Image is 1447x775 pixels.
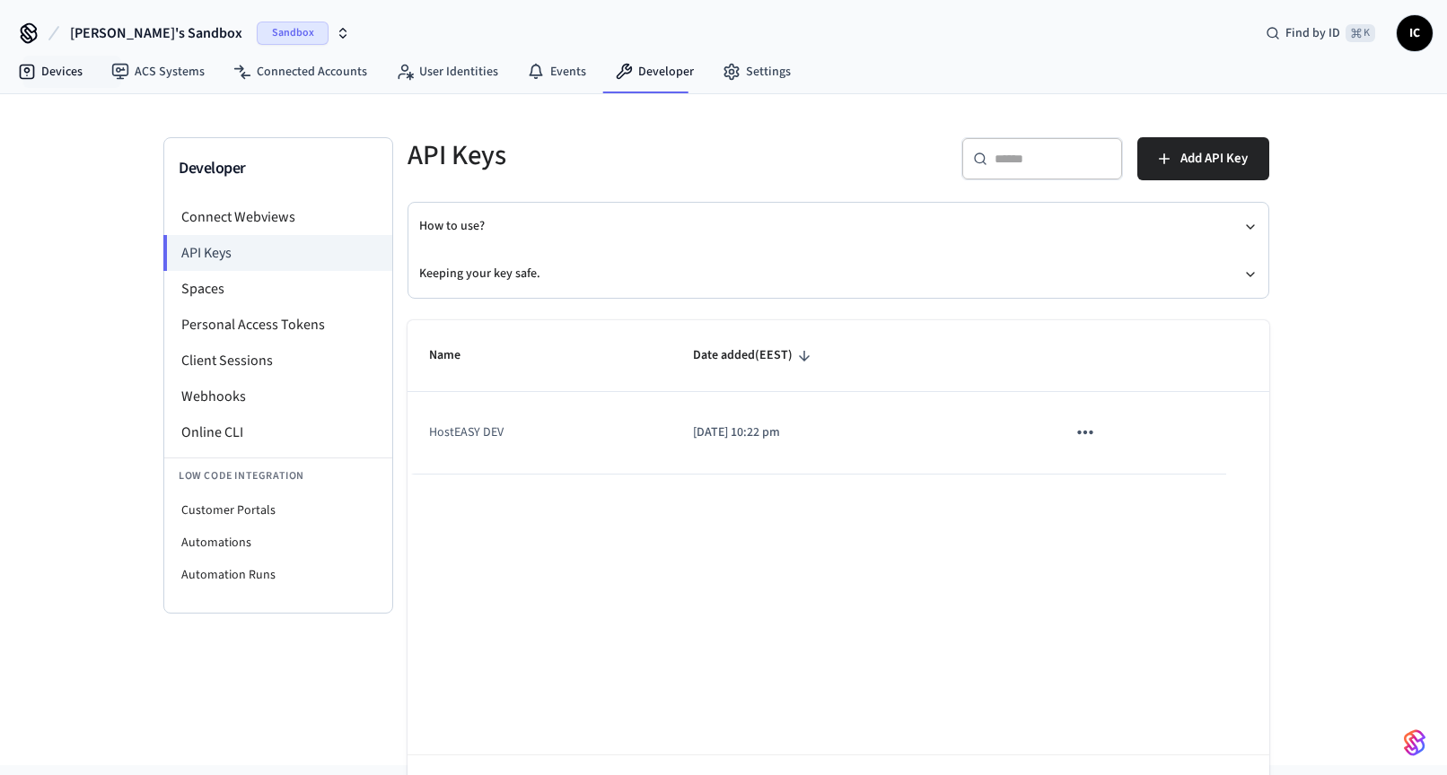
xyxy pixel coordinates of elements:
button: Keeping your key safe. [419,250,1258,298]
a: Connected Accounts [219,56,381,88]
a: Events [513,56,601,88]
button: How to use? [419,203,1258,250]
li: Automation Runs [164,559,392,591]
span: Add API Key [1180,147,1248,170]
li: Low Code Integration [164,457,392,494]
a: User Identities [381,56,513,88]
a: Developer [601,56,708,88]
li: Automations [164,527,392,559]
span: Find by ID [1285,24,1340,42]
h3: Developer [179,156,378,181]
td: HostEASY DEV [408,392,671,474]
button: IC [1397,15,1433,51]
p: [DATE] 10:22 pm [693,423,1022,442]
span: [PERSON_NAME]'s Sandbox [70,22,242,44]
li: Customer Portals [164,494,392,527]
img: SeamLogoGradient.69752ec5.svg [1404,728,1425,757]
span: Name [429,342,484,370]
li: Webhooks [164,379,392,414]
li: Spaces [164,271,392,307]
a: ACS Systems [97,56,219,88]
li: Personal Access Tokens [164,307,392,343]
a: Settings [708,56,805,88]
a: Devices [4,56,97,88]
span: Sandbox [257,22,329,45]
li: API Keys [163,235,392,271]
table: sticky table [408,320,1269,475]
span: ⌘ K [1346,24,1375,42]
div: Find by ID⌘ K [1251,17,1390,49]
span: Date added(EEST) [693,342,816,370]
span: IC [1399,17,1431,49]
h5: API Keys [408,137,828,174]
li: Client Sessions [164,343,392,379]
button: Add API Key [1137,137,1269,180]
li: Online CLI [164,414,392,450]
li: Connect Webviews [164,199,392,235]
